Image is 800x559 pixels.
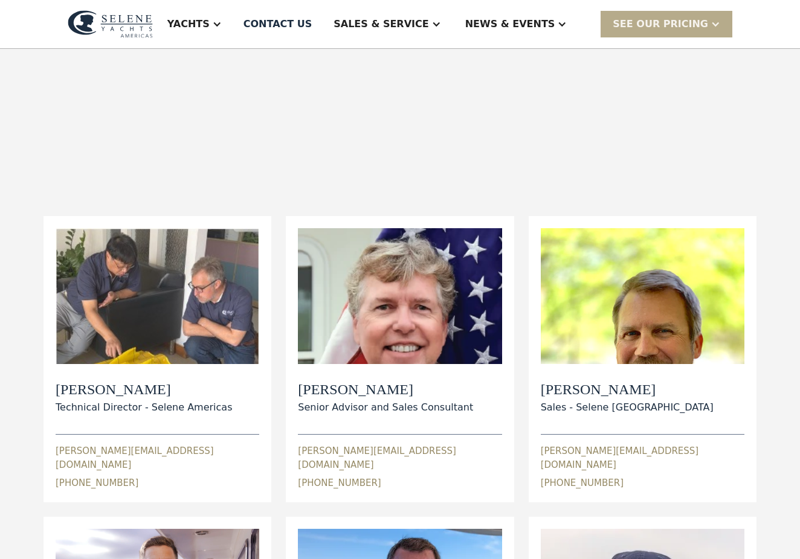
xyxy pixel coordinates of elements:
[601,11,732,37] div: SEE Our Pricing
[298,444,502,471] div: [PERSON_NAME][EMAIL_ADDRESS][DOMAIN_NAME]
[298,381,473,398] h2: [PERSON_NAME]
[613,17,708,31] div: SEE Our Pricing
[56,381,232,398] h2: [PERSON_NAME]
[56,400,232,415] div: Technical Director - Selene Americas
[298,476,381,490] div: [PHONE_NUMBER]
[541,228,744,490] div: [PERSON_NAME]Sales - Selene [GEOGRAPHIC_DATA][PERSON_NAME][EMAIL_ADDRESS][DOMAIN_NAME][PHONE_NUMBER]
[334,17,428,31] div: Sales & Service
[56,228,259,490] div: [PERSON_NAME]Technical Director - Selene Americas[PERSON_NAME][EMAIL_ADDRESS][DOMAIN_NAME][PHONE_...
[541,444,744,471] div: [PERSON_NAME][EMAIL_ADDRESS][DOMAIN_NAME]
[68,10,153,38] img: logo
[56,476,138,490] div: [PHONE_NUMBER]
[167,17,210,31] div: Yachts
[298,228,502,490] div: [PERSON_NAME]Senior Advisor and Sales Consultant[PERSON_NAME][EMAIL_ADDRESS][DOMAIN_NAME][PHONE_N...
[56,444,259,471] div: [PERSON_NAME][EMAIL_ADDRESS][DOMAIN_NAME]
[244,17,312,31] div: Contact US
[465,17,555,31] div: News & EVENTS
[298,400,473,415] div: Senior Advisor and Sales Consultant
[541,400,714,415] div: Sales - Selene [GEOGRAPHIC_DATA]
[541,476,624,490] div: [PHONE_NUMBER]
[541,381,714,398] h2: [PERSON_NAME]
